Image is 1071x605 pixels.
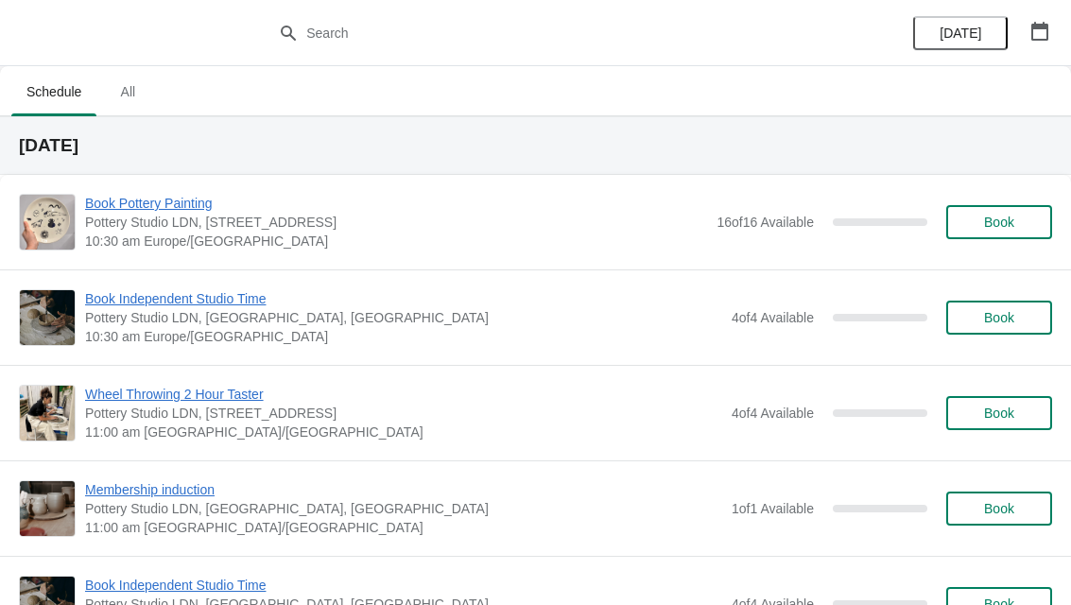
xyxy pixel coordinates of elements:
img: Membership induction | Pottery Studio LDN, Monro Way, London, UK | 11:00 am Europe/London [20,481,75,536]
span: 11:00 am [GEOGRAPHIC_DATA]/[GEOGRAPHIC_DATA] [85,423,722,441]
h2: [DATE] [19,136,1052,155]
span: [DATE] [940,26,981,41]
button: Book [946,492,1052,526]
button: [DATE] [913,16,1008,50]
span: Pottery Studio LDN, [STREET_ADDRESS] [85,213,707,232]
span: Pottery Studio LDN, [GEOGRAPHIC_DATA], [GEOGRAPHIC_DATA] [85,308,722,327]
span: Book [984,501,1014,516]
span: 4 of 4 Available [732,406,814,421]
span: 16 of 16 Available [717,215,814,230]
button: Book [946,396,1052,430]
span: Wheel Throwing 2 Hour Taster [85,385,722,404]
span: 4 of 4 Available [732,310,814,325]
span: Pottery Studio LDN, [STREET_ADDRESS] [85,404,722,423]
span: 10:30 am Europe/[GEOGRAPHIC_DATA] [85,327,722,346]
img: Wheel Throwing 2 Hour Taster | Pottery Studio LDN, Unit 1.3, Building A4, 10 Monro Way, London, S... [20,386,75,441]
img: Book Pottery Painting | Pottery Studio LDN, Unit 1.3, Building A4, 10 Monro Way, London, SE10 0EJ... [20,195,75,250]
span: Schedule [11,75,96,109]
span: Book Independent Studio Time [85,289,722,308]
span: Pottery Studio LDN, [GEOGRAPHIC_DATA], [GEOGRAPHIC_DATA] [85,499,722,518]
span: Membership induction [85,480,722,499]
span: Book [984,215,1014,230]
span: All [104,75,151,109]
span: 1 of 1 Available [732,501,814,516]
span: 11:00 am [GEOGRAPHIC_DATA]/[GEOGRAPHIC_DATA] [85,518,722,537]
input: Search [305,16,803,50]
span: Book Independent Studio Time [85,576,722,595]
span: 10:30 am Europe/[GEOGRAPHIC_DATA] [85,232,707,251]
span: Book [984,406,1014,421]
button: Book [946,301,1052,335]
img: Book Independent Studio Time | Pottery Studio LDN, London, UK | 10:30 am Europe/London [20,290,75,344]
span: Book [984,310,1014,325]
button: Book [946,205,1052,239]
span: Book Pottery Painting [85,194,707,213]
